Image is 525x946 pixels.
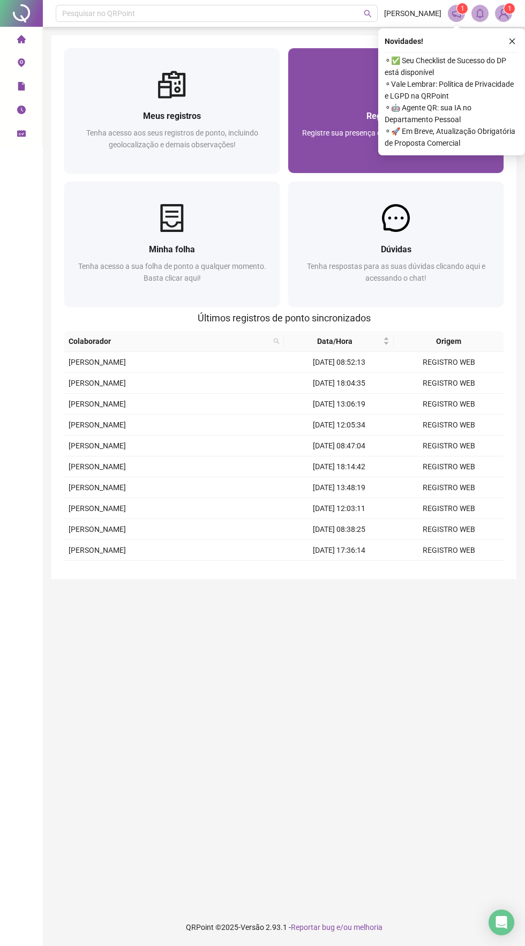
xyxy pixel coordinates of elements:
td: REGISTRO WEB [394,456,504,477]
td: REGISTRO WEB [394,352,504,373]
span: search [364,10,372,18]
td: [DATE] 17:36:14 [284,540,394,561]
th: Origem [394,331,504,352]
span: Colaborador [69,335,269,347]
div: Open Intercom Messenger [489,910,514,935]
td: [DATE] 08:38:25 [284,519,394,540]
span: notification [452,9,461,18]
span: Novidades ! [385,35,423,47]
span: [PERSON_NAME] [69,483,126,492]
span: [PERSON_NAME] [69,504,126,513]
td: REGISTRO WEB [394,373,504,394]
td: REGISTRO WEB [394,436,504,456]
span: close [508,37,516,45]
span: search [271,333,282,349]
span: [PERSON_NAME] [69,358,126,366]
span: [PERSON_NAME] [69,379,126,387]
span: Meus registros [143,111,201,121]
td: REGISTRO WEB [394,498,504,519]
span: [PERSON_NAME] [69,441,126,450]
span: Dúvidas [381,244,411,254]
td: [DATE] 12:05:34 [284,415,394,436]
a: DúvidasTenha respostas para as suas dúvidas clicando aqui e acessando o chat! [288,182,504,306]
span: [PERSON_NAME] [69,400,126,408]
span: ⚬ 🚀 Em Breve, Atualização Obrigatória de Proposta Comercial [385,125,519,149]
td: REGISTRO WEB [394,519,504,540]
span: 1 [461,5,464,12]
footer: QRPoint © 2025 - 2.93.1 - [43,909,525,946]
a: Meus registrosTenha acesso aos seus registros de ponto, incluindo geolocalização e demais observa... [64,48,280,173]
span: [PERSON_NAME] [69,462,126,471]
span: Registrar ponto [366,111,426,121]
span: ⚬ Vale Lembrar: Política de Privacidade e LGPD na QRPoint [385,78,519,102]
span: file [17,77,26,99]
span: [PERSON_NAME] [69,421,126,429]
span: Tenha acesso a sua folha de ponto a qualquer momento. Basta clicar aqui! [78,262,266,282]
span: 1 [508,5,512,12]
span: [PERSON_NAME] [69,525,126,534]
td: [DATE] 13:06:19 [284,394,394,415]
td: [DATE] 13:34:47 [284,561,394,582]
span: Data/Hora [288,335,381,347]
th: Data/Hora [284,331,394,352]
span: home [17,30,26,51]
a: Registrar pontoRegistre sua presença com rapidez e segurança clicando aqui! [288,48,504,173]
span: ⚬ ✅ Seu Checklist de Sucesso do DP está disponível [385,55,519,78]
td: REGISTRO WEB [394,415,504,436]
td: REGISTRO WEB [394,561,504,582]
span: bell [475,9,485,18]
span: schedule [17,124,26,146]
span: Minha folha [149,244,195,254]
span: Versão [241,923,264,932]
span: ⚬ 🤖 Agente QR: sua IA no Departamento Pessoal [385,102,519,125]
td: REGISTRO WEB [394,477,504,498]
sup: 1 [457,3,468,14]
td: [DATE] 08:52:13 [284,352,394,373]
span: clock-circle [17,101,26,122]
span: environment [17,54,26,75]
span: Tenha acesso aos seus registros de ponto, incluindo geolocalização e demais observações! [86,129,258,149]
span: Tenha respostas para as suas dúvidas clicando aqui e acessando o chat! [307,262,485,282]
span: [PERSON_NAME] [69,546,126,554]
span: Reportar bug e/ou melhoria [291,923,382,932]
sup: Atualize o seu contato no menu Meus Dados [504,3,515,14]
span: search [273,338,280,344]
td: [DATE] 18:04:35 [284,373,394,394]
span: Últimos registros de ponto sincronizados [198,312,371,324]
td: REGISTRO WEB [394,394,504,415]
td: REGISTRO WEB [394,540,504,561]
td: [DATE] 12:03:11 [284,498,394,519]
span: [PERSON_NAME] [384,7,441,19]
img: 88434 [496,5,512,21]
span: Registre sua presença com rapidez e segurança clicando aqui! [302,129,490,149]
td: [DATE] 13:48:19 [284,477,394,498]
td: [DATE] 08:47:04 [284,436,394,456]
a: Minha folhaTenha acesso a sua folha de ponto a qualquer momento. Basta clicar aqui! [64,182,280,306]
td: [DATE] 18:14:42 [284,456,394,477]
